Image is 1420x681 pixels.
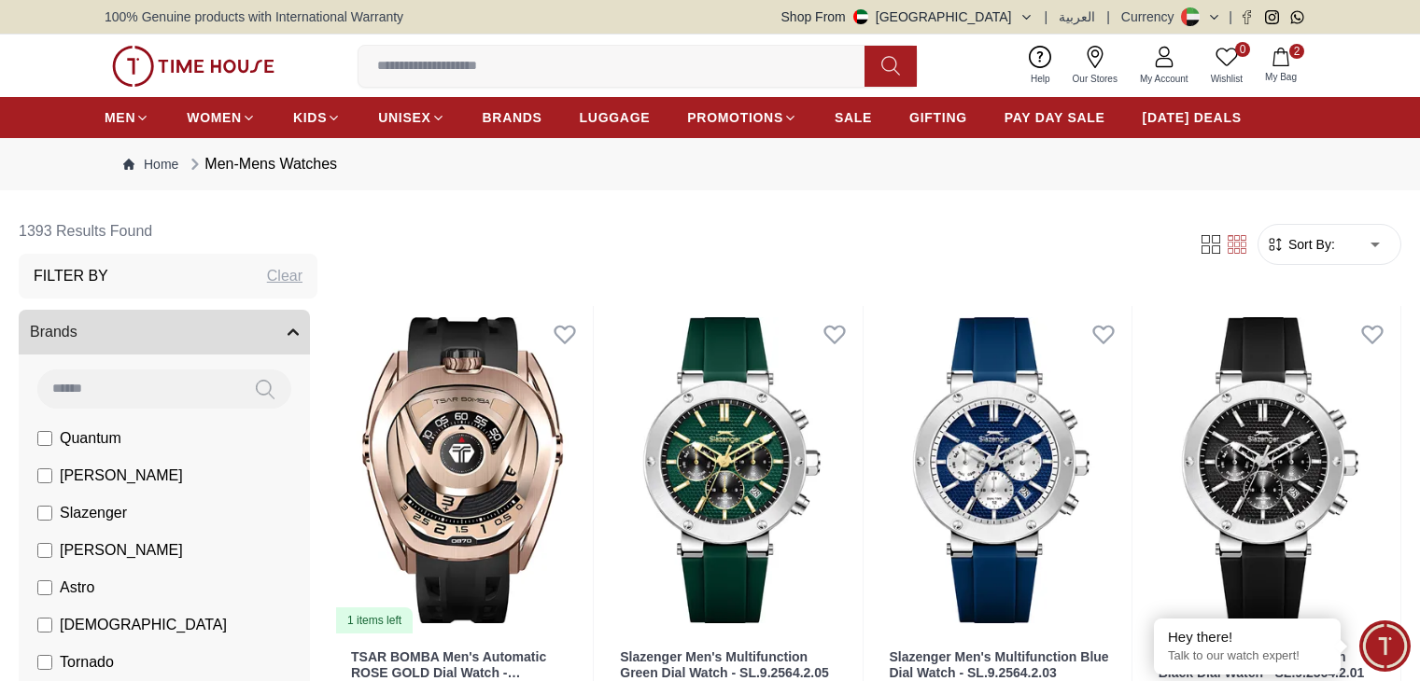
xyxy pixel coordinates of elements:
img: ... [112,46,274,87]
a: Help [1019,42,1061,90]
a: Instagram [1265,10,1279,24]
span: UNISEX [378,108,430,127]
img: TSAR BOMBA Men's Automatic ROSE GOLD Dial Watch - TB8213ASET-07 [332,306,593,634]
input: [PERSON_NAME] [37,468,52,483]
div: Currency [1121,7,1182,26]
a: SALE [835,101,872,134]
a: TSAR BOMBA Men's Automatic ROSE GOLD Dial Watch - TB8213ASET-071 items left [332,306,593,634]
img: United Arab Emirates [853,9,868,24]
span: [PERSON_NAME] [60,465,183,487]
a: Slazenger Men's Multifunction Blue Dial Watch - SL.9.2564.2.03 [890,649,1109,680]
img: Slazenger Men's Multifunction Blue Dial Watch - SL.9.2564.2.03 [871,306,1132,634]
div: Chat Widget [1359,620,1411,672]
span: | [1106,7,1110,26]
span: PAY DAY SALE [1005,108,1105,127]
a: Whatsapp [1290,10,1304,24]
span: My Bag [1258,70,1304,84]
span: 0 [1235,42,1250,57]
a: 0Wishlist [1200,42,1254,90]
a: BRANDS [483,101,542,134]
a: KIDS [293,101,341,134]
span: Astro [60,577,94,599]
span: KIDS [293,108,327,127]
span: WOMEN [187,108,242,127]
span: Sort By: [1285,235,1335,254]
p: Talk to our watch expert! [1168,648,1327,664]
span: 100% Genuine products with International Warranty [105,7,403,26]
button: 2My Bag [1254,44,1308,88]
span: SALE [835,108,872,127]
span: [DEMOGRAPHIC_DATA] [60,614,227,636]
input: Tornado [37,655,52,670]
a: [DATE] DEALS [1143,101,1242,134]
span: 2 [1289,44,1304,59]
nav: Breadcrumb [105,138,1315,190]
button: Sort By: [1266,235,1335,254]
span: GIFTING [909,108,967,127]
a: Our Stores [1061,42,1129,90]
span: PROMOTIONS [687,108,783,127]
span: [PERSON_NAME] [60,539,183,562]
span: Wishlist [1203,72,1250,86]
span: Our Stores [1065,72,1125,86]
input: [PERSON_NAME] [37,543,52,558]
h3: Filter By [34,265,108,287]
span: Help [1023,72,1058,86]
input: Slazenger [37,506,52,521]
a: Home [123,155,178,174]
span: My Account [1132,72,1196,86]
span: Tornado [60,651,114,674]
a: PROMOTIONS [687,101,797,134]
a: WOMEN [187,101,256,134]
a: Facebook [1240,10,1254,24]
h6: 1393 Results Found [19,209,317,254]
button: Brands [19,310,310,354]
span: LUGGAGE [580,108,651,127]
span: Quantum [60,427,121,450]
div: 1 items left [336,607,413,633]
img: Slazenger Men's Multifunction Black Dial Watch - SL.9.2564.2.01 [1140,306,1400,634]
a: LUGGAGE [580,101,651,134]
span: Brands [30,321,77,343]
a: MEN [105,101,149,134]
a: UNISEX [378,101,444,134]
img: Slazenger Men's Multifunction Green Dial Watch - SL.9.2564.2.05 [601,306,862,634]
div: Clear [267,265,302,287]
div: Men-Mens Watches [186,153,337,175]
button: العربية [1059,7,1095,26]
span: MEN [105,108,135,127]
input: Astro [37,580,52,595]
input: Quantum [37,431,52,446]
span: [DATE] DEALS [1143,108,1242,127]
input: [DEMOGRAPHIC_DATA] [37,618,52,632]
span: | [1045,7,1048,26]
a: PAY DAY SALE [1005,101,1105,134]
a: Slazenger Men's Multifunction Green Dial Watch - SL.9.2564.2.05 [620,649,829,680]
span: | [1229,7,1232,26]
a: GIFTING [909,101,967,134]
div: Hey there! [1168,628,1327,646]
button: Shop From[GEOGRAPHIC_DATA] [781,7,1033,26]
span: Slazenger [60,502,127,524]
span: BRANDS [483,108,542,127]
